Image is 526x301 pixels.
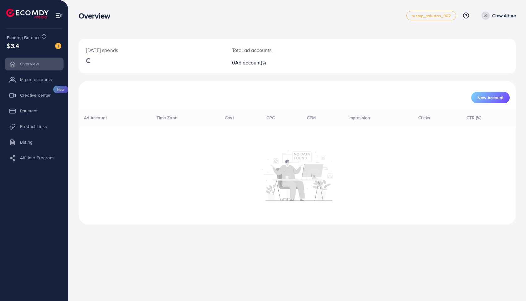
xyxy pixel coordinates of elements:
[477,95,503,100] span: New Account
[232,46,326,54] p: Total ad accounts
[6,9,49,18] img: logo
[55,12,62,19] img: menu
[55,43,61,49] img: image
[471,92,510,103] button: New Account
[79,11,115,20] h3: Overview
[86,46,217,54] p: [DATE] spends
[492,12,516,19] p: Glow Allure
[235,59,266,66] span: Ad account(s)
[406,11,456,20] a: metap_pakistan_002
[232,60,326,66] h2: 0
[479,12,516,20] a: Glow Allure
[412,14,451,18] span: metap_pakistan_002
[7,41,19,50] span: $3.4
[7,34,41,41] span: Ecomdy Balance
